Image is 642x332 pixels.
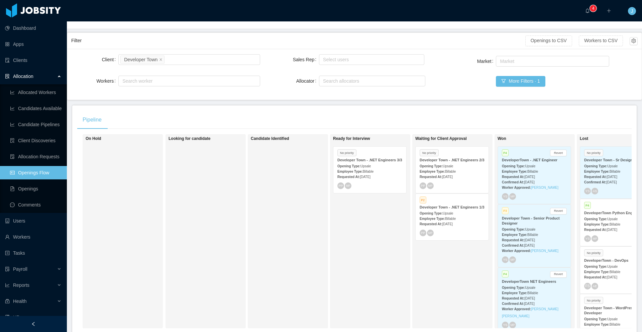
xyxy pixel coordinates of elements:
[511,258,515,261] span: MP
[584,228,607,232] strong: Requested At:
[524,175,535,179] span: [DATE]
[502,302,524,306] strong: Confirmed At:
[502,186,531,189] strong: Worker Approved:
[585,8,590,13] i: icon: bell
[503,195,507,198] span: YS
[503,258,507,262] span: YS
[360,164,371,168] span: Upsale
[420,196,426,203] span: P2
[166,56,170,64] input: Client
[584,164,607,168] strong: Opening Type:
[5,246,62,260] a: icon: profileTasks
[477,59,496,64] label: Market
[631,7,633,15] span: J
[323,56,417,63] div: Select users
[120,56,165,64] li: Developer Town
[420,170,445,173] strong: Employee Type:
[77,110,107,129] div: Pipeline
[169,136,262,141] h1: Looking for candidate
[502,207,509,214] span: P3
[421,231,425,235] span: PP
[71,34,525,47] div: Filter
[5,21,62,35] a: icon: pie-chartDashboard
[428,231,432,234] span: MP
[363,170,373,173] span: Billable
[122,78,250,84] div: Search worker
[590,5,597,12] sup: 4
[360,175,370,179] span: [DATE]
[5,54,62,67] a: icon: auditClients
[525,228,535,231] span: Upsale
[498,57,502,65] input: Market
[502,279,556,283] strong: DeveloperTown NET Engineers
[337,158,402,162] strong: Developer Town - .NET Engineers 3/3
[420,164,443,168] strong: Opening Type:
[420,212,443,215] strong: Opening Type:
[502,286,525,289] strong: Opening Type:
[531,186,558,189] a: [PERSON_NAME]
[607,265,618,268] span: Upsale
[607,164,618,168] span: Upsale
[251,136,344,141] h1: Candidate Identified
[445,217,456,221] span: Billable
[13,74,33,79] span: Allocation
[607,275,617,279] span: [DATE]
[10,118,62,131] a: icon: line-chartCandidate Pipelines
[5,214,62,228] a: icon: robotUsers
[293,57,319,62] label: Sales Rep
[531,249,558,253] a: [PERSON_NAME]
[502,149,509,156] span: P4
[442,222,452,226] span: [DATE]
[321,77,325,85] input: Allocator
[428,184,432,187] span: MP
[524,244,534,247] span: [DATE]
[5,37,62,51] a: icon: appstoreApps
[443,212,453,215] span: Upsale
[584,317,607,321] strong: Opening Type:
[606,180,617,184] span: [DATE]
[420,175,442,179] strong: Requested At:
[443,164,453,168] span: Upsale
[607,228,617,232] span: [DATE]
[5,267,10,271] i: icon: file-protect
[415,136,509,141] h1: Waiting for Client Approval
[584,158,636,162] strong: Developer Town - Sr Designer
[503,323,507,327] span: YS
[86,136,179,141] h1: On Hold
[10,182,62,195] a: icon: file-textOpenings
[584,270,610,274] strong: Employee Type:
[323,78,418,84] div: Search allocators
[593,284,597,288] span: AE
[13,282,29,288] span: Reports
[5,230,62,244] a: icon: userWorkers
[610,223,620,226] span: Billable
[96,78,118,84] label: Workers
[496,76,545,87] button: icon: filterMore Filters · 1
[607,175,617,179] span: [DATE]
[5,283,10,287] i: icon: line-chart
[120,77,124,85] input: Workers
[524,302,534,306] span: [DATE]
[502,180,524,184] strong: Confirmed At:
[584,297,603,304] span: No priority
[442,175,452,179] span: [DATE]
[584,217,607,221] strong: Opening Type:
[527,291,538,295] span: Billable
[10,198,62,212] a: icon: messageComments
[585,189,590,193] span: YS
[502,175,524,179] strong: Requested At:
[607,317,618,321] span: Upsale
[630,37,638,45] button: icon: setting
[10,134,62,147] a: icon: file-searchClient Discoveries
[584,265,607,268] strong: Opening Type:
[584,323,610,326] strong: Employee Type:
[333,136,427,141] h1: Ready for Interview
[337,164,360,168] strong: Opening Type:
[337,170,363,173] strong: Employee Type:
[10,166,62,179] a: icon: idcardOpenings Flow
[124,56,157,63] div: Developer Town
[296,78,319,84] label: Allocator
[511,195,515,198] span: MP
[445,170,456,173] span: Billable
[420,149,439,156] span: No priority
